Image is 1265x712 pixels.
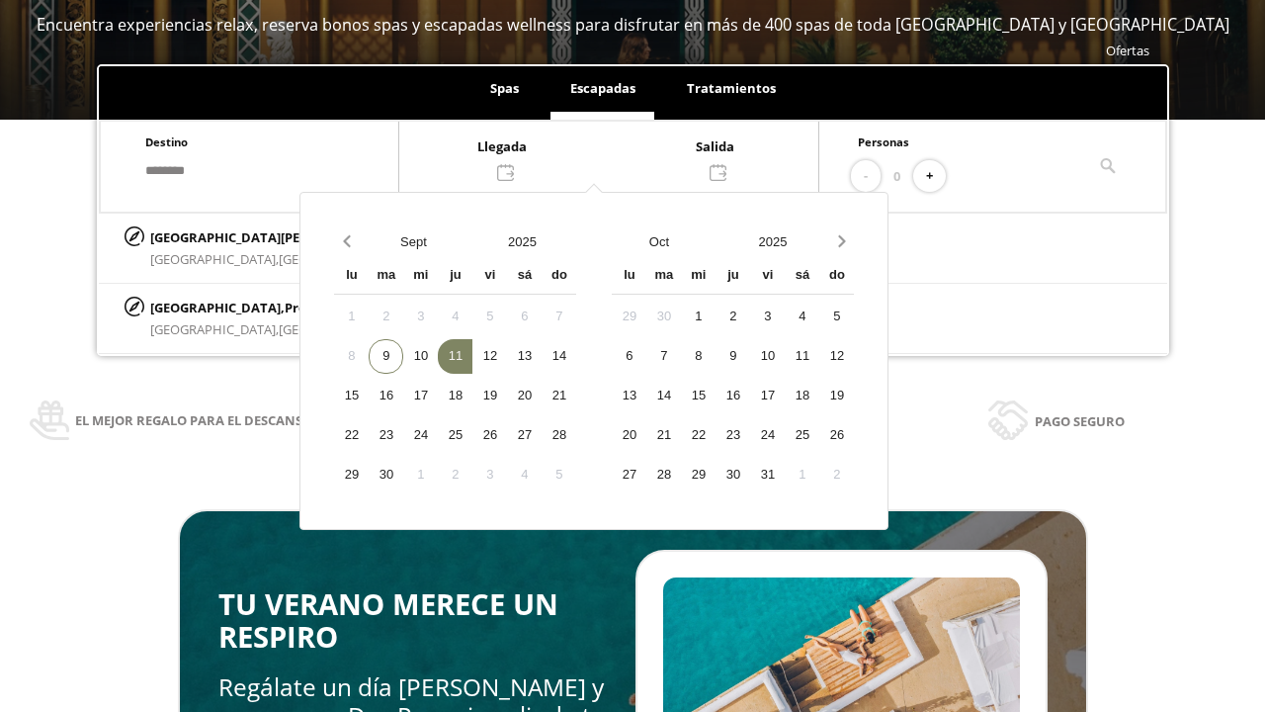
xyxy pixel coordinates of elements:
div: 25 [785,418,819,453]
a: Ofertas [1106,42,1149,59]
span: [GEOGRAPHIC_DATA] [279,320,404,338]
div: 13 [612,379,646,413]
div: 8 [681,339,716,374]
button: Open months overlay [602,224,716,259]
div: ju [716,259,750,294]
div: 28 [542,418,576,453]
div: 19 [472,379,507,413]
div: 5 [819,300,854,334]
div: 21 [646,418,681,453]
div: 11 [438,339,472,374]
div: 26 [472,418,507,453]
div: 1 [785,458,819,492]
div: 3 [403,300,438,334]
div: 17 [750,379,785,413]
div: 2 [438,458,472,492]
div: 11 [785,339,819,374]
div: 4 [785,300,819,334]
button: Open years overlay [467,224,576,259]
div: 7 [542,300,576,334]
div: 12 [819,339,854,374]
button: Previous month [334,224,359,259]
div: 14 [542,339,576,374]
p: [GEOGRAPHIC_DATA][PERSON_NAME], [150,226,432,248]
span: Pago seguro [1035,410,1125,432]
div: 28 [646,458,681,492]
span: TU VERANO MERECE UN RESPIRO [218,584,558,657]
div: mi [403,259,438,294]
div: lu [612,259,646,294]
div: 4 [438,300,472,334]
div: 18 [438,379,472,413]
div: Calendar wrapper [612,259,854,492]
div: 27 [507,418,542,453]
span: [GEOGRAPHIC_DATA], [150,320,279,338]
div: Calendar days [612,300,854,492]
div: 22 [681,418,716,453]
div: 30 [646,300,681,334]
div: 23 [369,418,403,453]
div: 5 [472,300,507,334]
span: [GEOGRAPHIC_DATA], [150,250,279,268]
div: 12 [472,339,507,374]
div: Calendar days [334,300,576,492]
div: sá [507,259,542,294]
button: Open years overlay [716,224,829,259]
div: 3 [750,300,785,334]
div: 20 [612,418,646,453]
div: vi [472,259,507,294]
button: Next month [829,224,854,259]
div: 1 [681,300,716,334]
div: 30 [716,458,750,492]
div: 15 [334,379,369,413]
span: Personas [858,134,909,149]
div: 9 [369,339,403,374]
div: 16 [716,379,750,413]
div: vi [750,259,785,294]
div: 14 [646,379,681,413]
span: 0 [893,165,900,187]
span: El mejor regalo para el descanso y la salud [75,409,387,431]
span: Escapadas [570,79,635,97]
button: - [851,160,881,193]
div: 29 [334,458,369,492]
div: 3 [472,458,507,492]
div: 16 [369,379,403,413]
div: Calendar wrapper [334,259,576,492]
span: Destino [145,134,188,149]
div: 29 [681,458,716,492]
span: Tratamientos [687,79,776,97]
div: ma [646,259,681,294]
div: 8 [334,339,369,374]
div: mi [681,259,716,294]
div: 31 [750,458,785,492]
div: ju [438,259,472,294]
span: Encuentra experiencias relax, reserva bonos spas y escapadas wellness para disfrutar en más de 40... [37,14,1229,36]
div: 27 [612,458,646,492]
div: 9 [716,339,750,374]
p: [GEOGRAPHIC_DATA], [150,297,404,318]
div: 26 [819,418,854,453]
div: 2 [716,300,750,334]
div: 24 [750,418,785,453]
div: 6 [507,300,542,334]
div: 4 [507,458,542,492]
span: Spas [490,79,519,97]
div: 24 [403,418,438,453]
span: [GEOGRAPHIC_DATA] [279,250,404,268]
div: sá [785,259,819,294]
div: 22 [334,418,369,453]
button: + [913,160,946,193]
div: 25 [438,418,472,453]
div: 15 [681,379,716,413]
div: 29 [612,300,646,334]
div: 5 [542,458,576,492]
div: 10 [403,339,438,374]
div: 30 [369,458,403,492]
button: Open months overlay [359,224,467,259]
div: 6 [612,339,646,374]
div: 18 [785,379,819,413]
div: 1 [334,300,369,334]
div: 2 [819,458,854,492]
div: 19 [819,379,854,413]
